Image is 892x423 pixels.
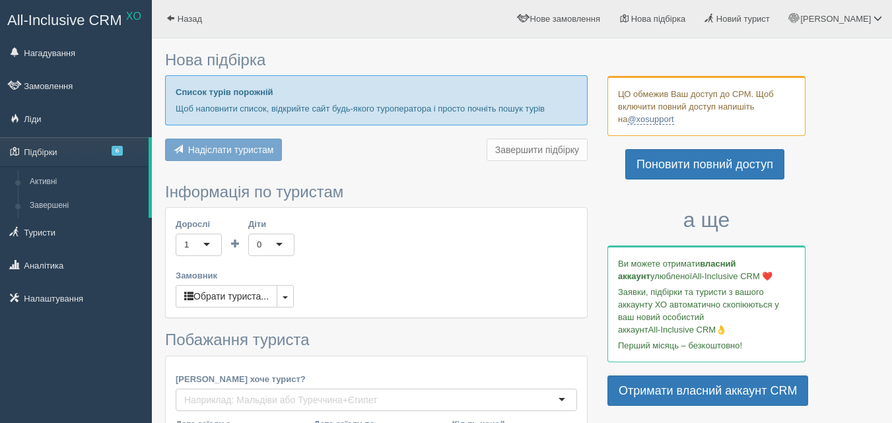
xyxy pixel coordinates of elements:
button: Надіслати туристам [165,139,282,161]
p: Перший місяць – безкоштовно! [618,339,795,352]
span: [PERSON_NAME] [800,14,871,24]
p: Щоб наповнити список, відкрийте сайт будь-якого туроператора і просто почніть пошук турів [176,102,577,115]
div: 1 [184,238,189,251]
b: Список турів порожній [176,87,273,97]
p: Заявки, підбірки та туристи з вашого аккаунту ХО автоматично скопіюються у ваш новий особистий ак... [618,286,795,336]
a: Поновити повний доступ [625,149,784,179]
a: Завершені [24,194,149,218]
span: Нове замовлення [530,14,600,24]
p: Ви можете отримати улюбленої [618,257,795,282]
a: @xosupport [627,114,673,125]
span: All-Inclusive CRM👌 [648,325,727,335]
a: Отримати власний аккаунт CRM [607,375,808,406]
label: Діти [248,218,294,230]
b: власний аккаунт [618,259,736,281]
span: All-Inclusive CRM ❤️ [692,271,772,281]
h3: Нова підбірка [165,51,588,69]
span: Нова підбірка [631,14,686,24]
input: Наприклад: Мальдіви або Туреччина+Єгипет [184,393,382,407]
span: Надіслати туристам [188,145,274,155]
label: [PERSON_NAME] хоче турист? [176,373,577,385]
button: Завершити підбірку [487,139,588,161]
a: Активні [24,170,149,194]
h3: Інформація по туристам [165,183,588,201]
span: Побажання туриста [165,331,310,348]
div: ЦО обмежив Ваш доступ до СРМ. Щоб включити повний доступ напишіть на [607,76,806,136]
span: Новий турист [716,14,770,24]
span: All-Inclusive CRM [7,12,122,28]
label: Замовник [176,269,577,282]
h3: а ще [607,209,806,232]
label: Дорослі [176,218,222,230]
div: 0 [257,238,261,251]
a: All-Inclusive CRM XO [1,1,151,37]
sup: XO [126,11,141,22]
span: 6 [112,146,123,156]
span: Назад [178,14,202,24]
button: Обрати туриста... [176,285,277,308]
